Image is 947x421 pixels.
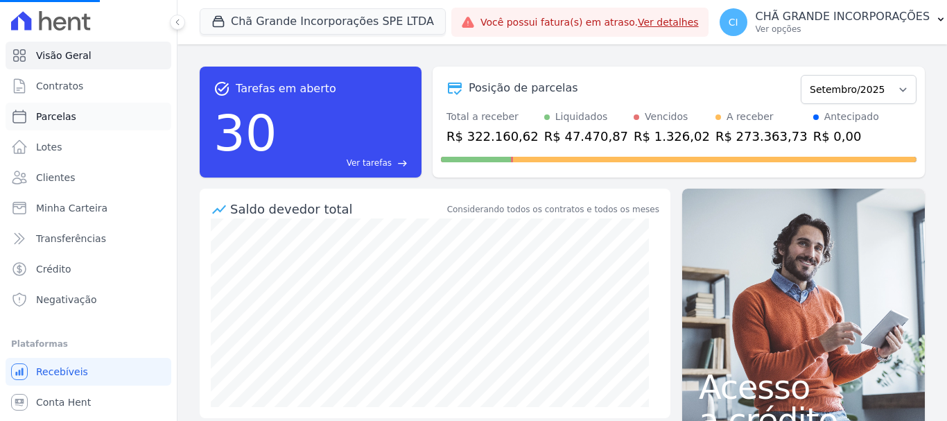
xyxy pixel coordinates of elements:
[480,15,699,30] span: Você possui fatura(s) em atraso.
[756,24,930,35] p: Ver opções
[638,17,699,28] a: Ver detalhes
[36,395,91,409] span: Conta Hent
[6,358,171,386] a: Recebíveis
[283,157,408,169] a: Ver tarefas east
[214,80,230,97] span: task_alt
[6,133,171,161] a: Lotes
[699,370,908,404] span: Acesso
[645,110,688,124] div: Vencidos
[6,103,171,130] a: Parcelas
[230,200,444,218] div: Saldo devedor total
[544,127,628,146] div: R$ 47.470,87
[6,72,171,100] a: Contratos
[715,127,808,146] div: R$ 273.363,73
[446,127,539,146] div: R$ 322.160,62
[36,365,88,379] span: Recebíveis
[555,110,608,124] div: Liquidados
[347,157,392,169] span: Ver tarefas
[214,97,277,169] div: 30
[756,10,930,24] p: CHÃ GRANDE INCORPORAÇÕES
[446,110,539,124] div: Total a receber
[634,127,710,146] div: R$ 1.326,02
[469,80,578,96] div: Posição de parcelas
[11,336,166,352] div: Plataformas
[36,201,107,215] span: Minha Carteira
[729,17,738,27] span: CI
[36,232,106,246] span: Transferências
[447,203,659,216] div: Considerando todos os contratos e todos os meses
[36,140,62,154] span: Lotes
[6,225,171,252] a: Transferências
[36,79,83,93] span: Contratos
[813,127,879,146] div: R$ 0,00
[824,110,879,124] div: Antecipado
[200,8,446,35] button: Chã Grande Incorporações SPE LTDA
[36,262,71,276] span: Crédito
[36,293,97,307] span: Negativação
[6,194,171,222] a: Minha Carteira
[236,80,336,97] span: Tarefas em aberto
[6,164,171,191] a: Clientes
[397,158,408,169] span: east
[36,49,92,62] span: Visão Geral
[6,255,171,283] a: Crédito
[6,42,171,69] a: Visão Geral
[36,110,76,123] span: Parcelas
[6,286,171,313] a: Negativação
[36,171,75,184] span: Clientes
[6,388,171,416] a: Conta Hent
[727,110,774,124] div: A receber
